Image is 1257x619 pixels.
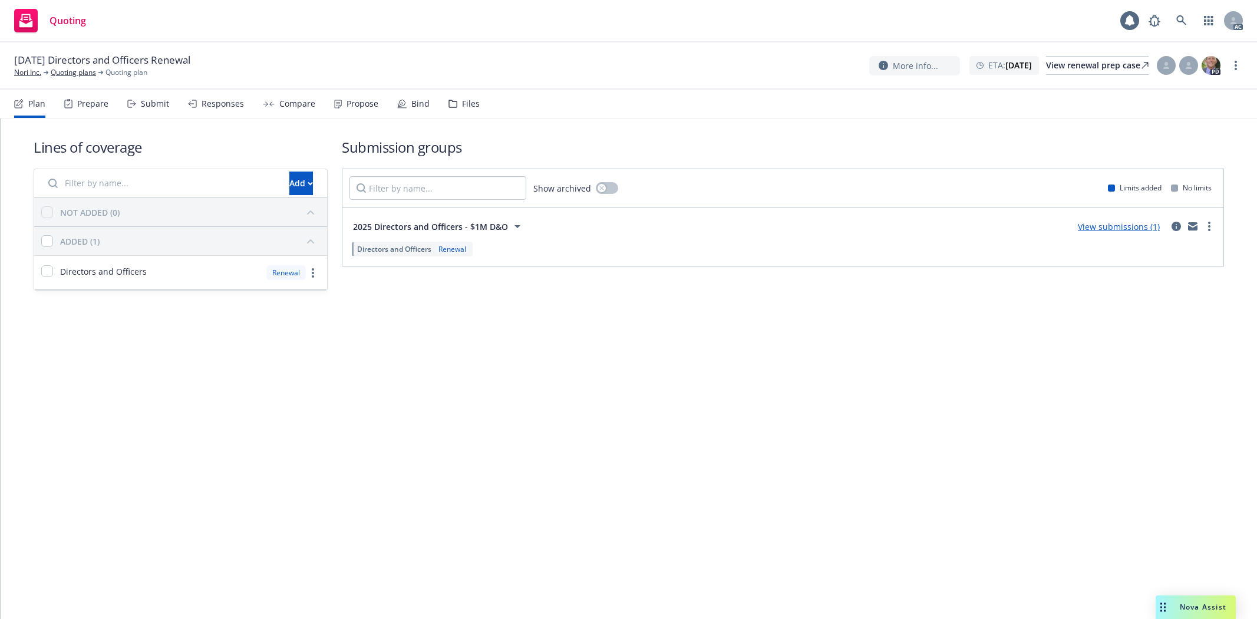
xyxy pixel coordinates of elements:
span: Directors and Officers [60,265,147,278]
a: View renewal prep case [1046,56,1149,75]
div: Limits added [1108,183,1162,193]
a: Nori Inc. [14,67,41,78]
a: View submissions (1) [1078,221,1160,232]
div: Renewal [436,244,469,254]
a: more [1229,58,1243,73]
span: 2025 Directors and Officers - $1M D&O [353,220,508,233]
button: ADDED (1) [60,232,320,251]
h1: Lines of coverage [34,137,328,157]
a: Quoting plans [51,67,96,78]
input: Filter by name... [41,172,282,195]
span: [DATE] Directors and Officers Renewal [14,53,190,67]
a: Search [1170,9,1193,32]
span: Directors and Officers [357,244,431,254]
div: Bind [411,99,430,108]
div: Submit [141,99,169,108]
div: NOT ADDED (0) [60,206,120,219]
button: Nova Assist [1156,595,1236,619]
button: NOT ADDED (0) [60,203,320,222]
span: Quoting [50,16,86,25]
a: Switch app [1197,9,1220,32]
div: Responses [202,99,244,108]
strong: [DATE] [1005,60,1032,71]
span: Quoting plan [105,67,147,78]
a: Report a Bug [1143,9,1166,32]
div: Drag to move [1156,595,1170,619]
a: more [1202,219,1216,233]
div: Renewal [266,265,306,280]
a: circleInformation [1169,219,1183,233]
span: Nova Assist [1180,602,1226,612]
div: View renewal prep case [1046,57,1149,74]
a: more [306,266,320,280]
input: Filter by name... [349,176,526,200]
div: Prepare [77,99,108,108]
button: Add [289,172,313,195]
div: Plan [28,99,45,108]
span: More info... [893,60,938,72]
button: More info... [869,56,960,75]
div: No limits [1171,183,1212,193]
a: Quoting [9,4,91,37]
h1: Submission groups [342,137,1224,157]
span: ETA : [988,59,1032,71]
div: Compare [279,99,315,108]
div: ADDED (1) [60,235,100,248]
span: Show archived [533,182,591,195]
a: mail [1186,219,1200,233]
div: Propose [347,99,378,108]
div: Files [462,99,480,108]
button: 2025 Directors and Officers - $1M D&O [349,215,528,238]
div: Add [289,172,313,195]
img: photo [1202,56,1220,75]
